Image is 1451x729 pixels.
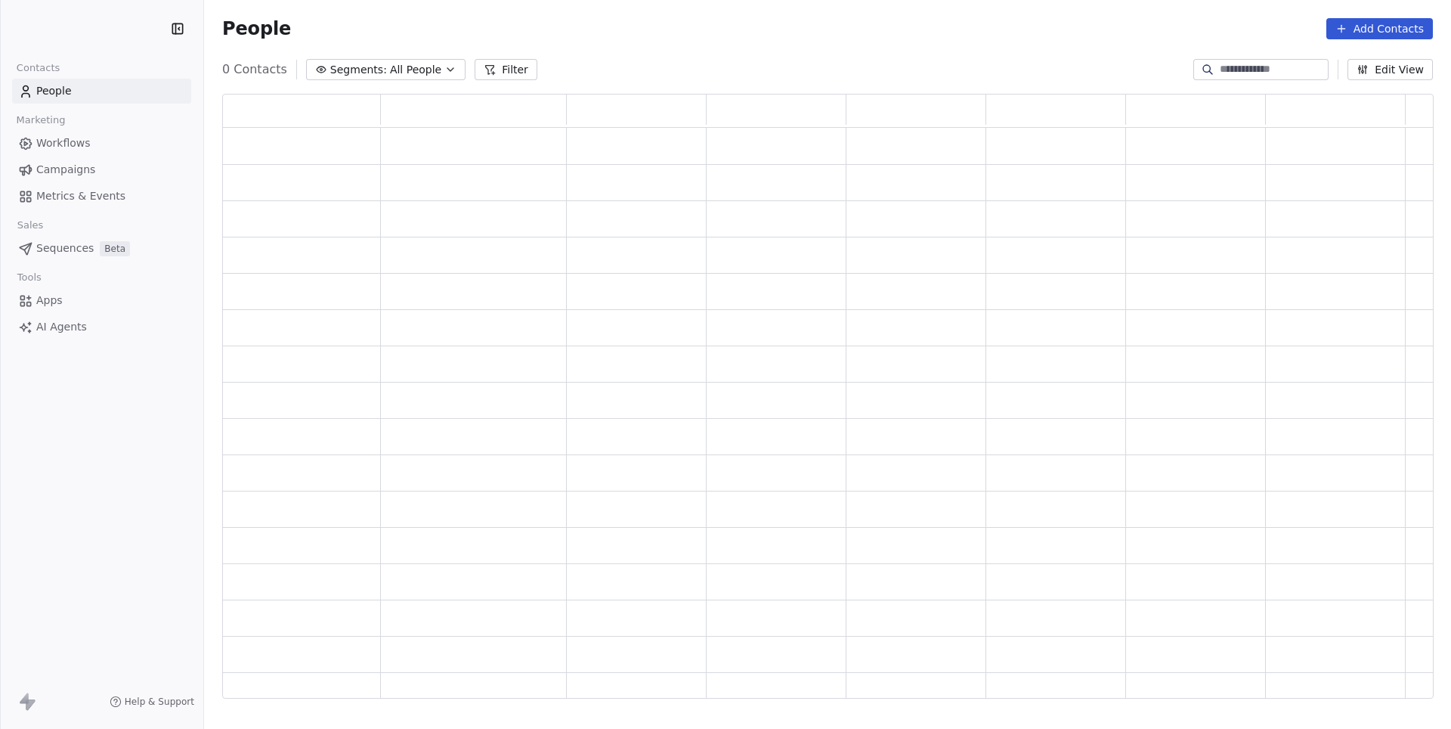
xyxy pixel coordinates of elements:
a: Campaigns [12,157,191,182]
button: Add Contacts [1326,18,1433,39]
a: Apps [12,288,191,313]
span: AI Agents [36,319,87,335]
span: Metrics & Events [36,188,125,204]
a: Workflows [12,131,191,156]
a: People [12,79,191,104]
span: Sequences [36,240,94,256]
span: All People [390,62,441,78]
a: Help & Support [110,696,194,708]
span: Workflows [36,135,91,151]
button: Edit View [1347,59,1433,80]
span: Tools [11,266,48,289]
span: Marketing [10,109,72,132]
span: 0 Contacts [222,60,287,79]
span: Segments: [330,62,387,78]
span: Contacts [10,57,67,79]
a: AI Agents [12,315,191,340]
span: Help & Support [125,696,194,708]
span: Beta [100,241,130,256]
span: People [222,17,291,40]
span: Campaigns [36,162,95,178]
span: People [36,83,72,99]
span: Sales [11,214,50,237]
span: Apps [36,293,63,309]
a: Metrics & Events [12,184,191,209]
button: Filter [475,59,537,80]
a: SequencesBeta [12,236,191,261]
